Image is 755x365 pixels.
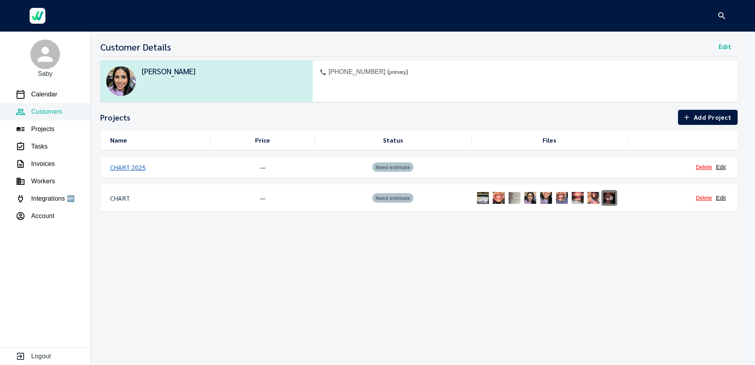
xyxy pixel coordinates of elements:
[24,4,51,28] a: Werkgo Logo
[385,68,408,75] span: ( )
[696,195,712,201] a: Delete
[31,177,55,186] p: Workers
[543,136,556,144] h5: Files
[31,142,48,151] p: Tasks
[16,177,55,186] a: Workers
[684,112,731,123] span: Add Project
[372,164,413,171] span: Need estimate
[538,190,554,206] img: IMG_2985-1731009607097.jpeg
[142,66,307,76] h4: [PERSON_NAME]
[100,41,171,52] h3: Customer Details
[260,194,266,202] h5: ---
[383,136,403,144] h5: Status
[716,195,726,201] a: Edit
[30,8,45,24] img: Werkgo Logo
[31,352,51,361] p: Logout
[110,194,130,202] a: CHART
[31,159,55,169] p: Invoices
[16,124,54,134] a: Projects
[16,107,62,117] a: Customers
[606,195,613,201] h1: + 8
[475,190,491,206] img: image_picker_DDF50F1E-B322-4731-8219-D9A688070AEF-1735-000001BA94C63BC1.jpg
[696,164,712,170] a: Delete
[570,190,586,206] img: IMG_7806-1731009042306.png
[712,41,738,52] button: Edit
[16,194,75,203] a: Integrations 🆕
[106,66,136,96] img: 7b2f8dbd-3f16-4d8c-bc85-4ba8f47647e4.jpeg
[110,163,146,171] a: CHART 2025
[100,113,130,122] h4: Projects
[110,136,127,144] h5: Name
[16,159,55,169] a: Invoices
[554,190,570,206] img: aaf1f112-b4f0-42ee-b378-a10f33d23a03-1731009123652.jpeg
[389,69,406,75] small: primary
[255,136,270,144] h5: Price
[586,190,601,206] img: IMG_7807-1731009042310.png
[522,190,538,206] img: IMG_2983-1731009609408.jpeg
[491,190,507,206] img: IMG_8021-1732210957735.jpeg
[16,90,57,99] a: Calendar
[678,110,738,125] a: Add Project
[31,124,54,134] p: Projects
[31,194,75,203] p: Integrations 🆕
[260,163,266,171] h5: ---
[16,211,54,221] a: Account
[601,190,617,206] a: +8
[329,68,385,75] a: [PHONE_NUMBER]
[38,69,53,79] p: Saby
[31,90,57,99] p: Calendar
[31,211,54,221] p: Account
[507,190,522,206] img: image_picker_7F811BB7-731B-45AC-9D3F-7BB437A855DC-31245-000015E1592D252F.jpg
[716,164,726,170] a: Edit
[31,107,62,117] p: Customers
[372,194,413,202] span: Need estimate
[16,142,48,151] a: Tasks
